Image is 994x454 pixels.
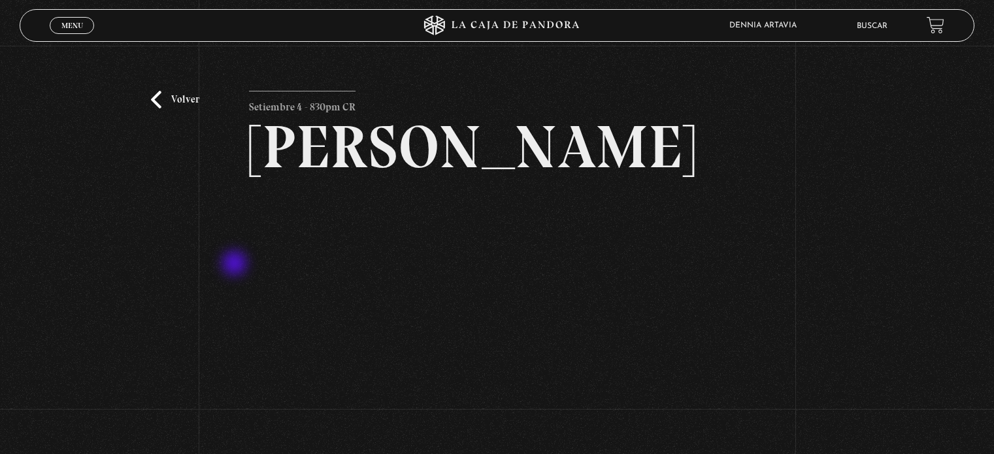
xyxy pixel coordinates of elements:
[151,91,199,108] a: Volver
[57,33,88,42] span: Cerrar
[61,22,83,29] span: Menu
[249,91,356,117] p: Setiembre 4 - 830pm CR
[857,22,887,30] a: Buscar
[927,16,944,34] a: View your shopping cart
[249,117,745,177] h2: [PERSON_NAME]
[723,22,810,29] span: Dennia Artavia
